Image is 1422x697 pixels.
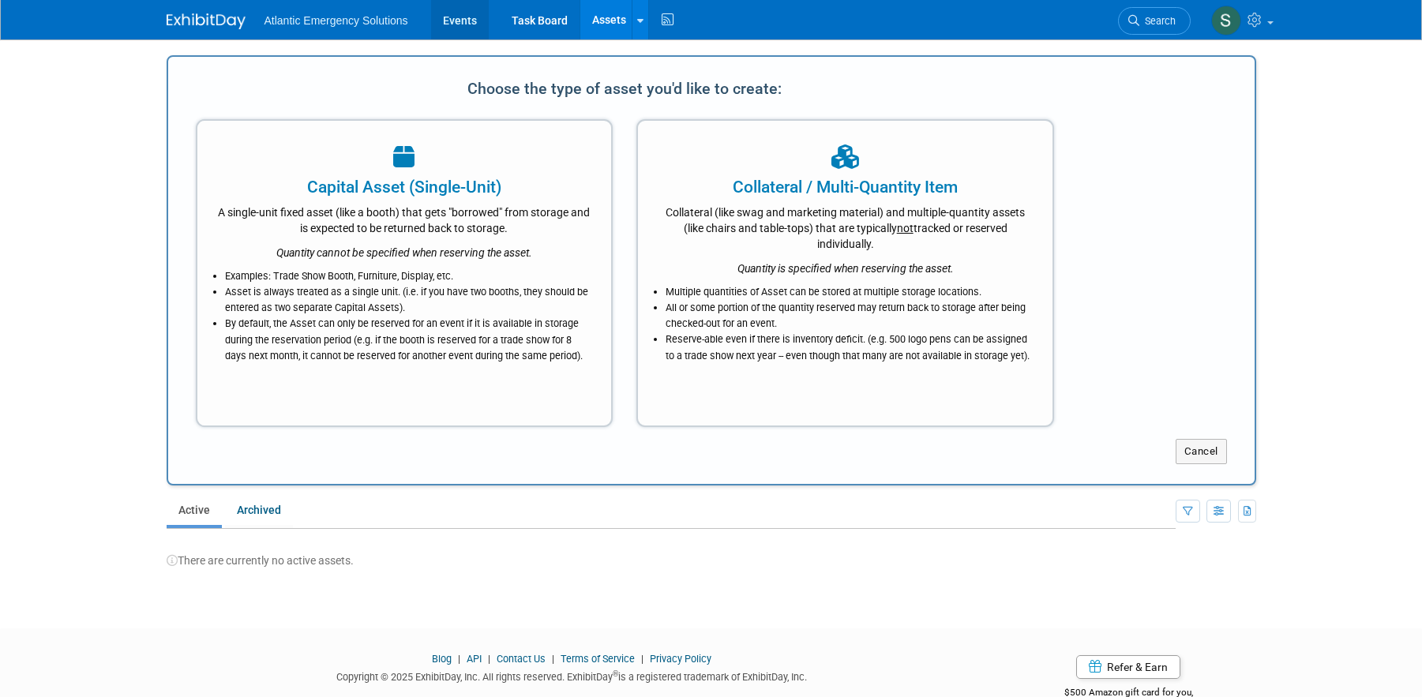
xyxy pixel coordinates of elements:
i: Quantity is specified when reserving the asset. [737,262,954,275]
span: not [897,222,914,234]
li: Multiple quantities of Asset can be stored at multiple storage locations. [666,284,1033,300]
div: There are currently no active assets. [167,537,1256,568]
a: Blog [432,653,452,665]
div: Capital Asset (Single-Unit) [217,175,592,199]
a: Contact Us [497,653,546,665]
span: | [454,653,464,665]
div: Collateral / Multi-Quantity Item [658,175,1033,199]
span: | [637,653,647,665]
li: By default, the Asset can only be reserved for an event if it is available in storage during the ... [225,316,592,363]
li: Asset is always treated as a single unit. (i.e. if you have two booths, they should be entered as... [225,284,592,316]
span: Atlantic Emergency Solutions [265,14,408,27]
i: Quantity cannot be specified when reserving the asset. [276,246,532,259]
span: | [548,653,558,665]
li: Reserve-able even if there is inventory deficit. (e.g. 500 logo pens can be assigned to a trade s... [666,332,1033,363]
sup: ® [613,669,618,678]
a: Refer & Earn [1076,655,1180,679]
a: Archived [225,495,293,525]
li: Examples: Trade Show Booth, Furniture, Display, etc. [225,268,592,284]
li: All or some portion of the quantity reserved may return back to storage after being checked-out f... [666,300,1033,332]
img: ExhibitDay [167,13,246,29]
button: Cancel [1176,439,1227,464]
a: Active [167,495,222,525]
a: Terms of Service [561,653,635,665]
div: Collateral (like swag and marketing material) and multiple-quantity assets (like chairs and table... [658,199,1033,252]
span: | [484,653,494,665]
div: Choose the type of asset you'd like to create: [196,73,1055,103]
a: Search [1118,7,1191,35]
span: Search [1139,15,1176,27]
img: Stephanie Hood [1211,6,1241,36]
a: Privacy Policy [650,653,711,665]
a: API [467,653,482,665]
div: Copyright © 2025 ExhibitDay, Inc. All rights reserved. ExhibitDay is a registered trademark of Ex... [167,666,978,684]
div: A single-unit fixed asset (like a booth) that gets "borrowed" from storage and is expected to be ... [217,199,592,236]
